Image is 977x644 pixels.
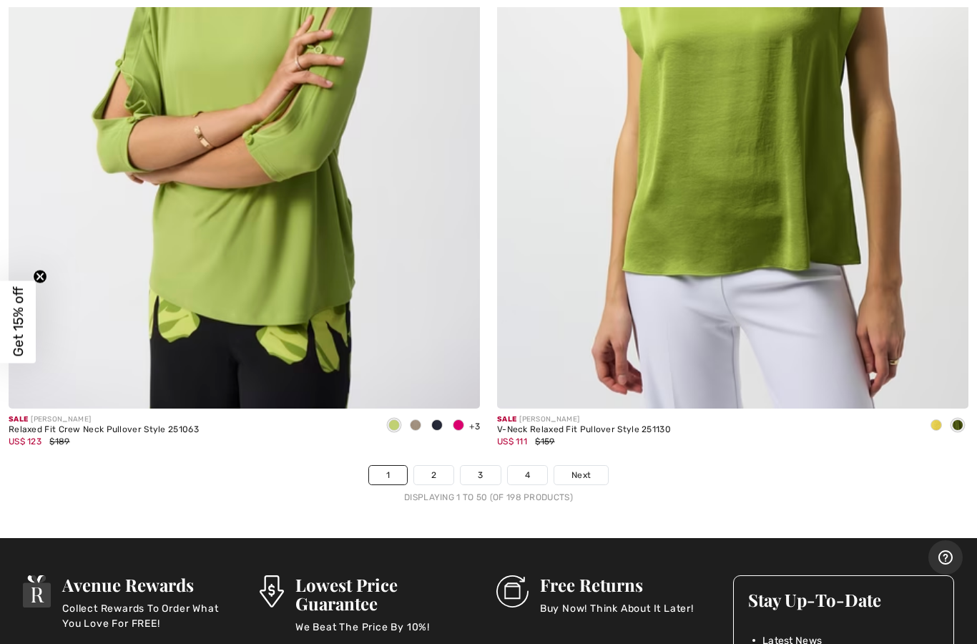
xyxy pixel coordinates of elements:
span: +3 [469,421,480,431]
span: Sale [9,415,28,424]
a: 4 [508,466,547,484]
span: US$ 123 [9,436,41,447]
span: Sale [497,415,516,424]
span: US$ 111 [497,436,527,447]
div: Greenery [383,414,405,438]
div: Citrus [926,414,947,438]
iframe: Opens a widget where you can find more information [928,540,963,576]
h3: Avenue Rewards [62,575,237,594]
h3: Lowest Price Guarantee [295,575,474,613]
div: V-Neck Relaxed Fit Pullover Style 251130 [497,425,671,435]
div: Midnight Blue [426,414,448,438]
a: 1 [369,466,407,484]
div: Geranium [448,414,469,438]
span: Next [571,469,591,482]
div: [PERSON_NAME] [497,414,671,425]
span: $159 [535,436,554,447]
h3: Stay Up-To-Date [748,590,940,609]
p: Buy Now! Think About It Later! [540,601,694,630]
div: Greenery [947,414,968,438]
p: Collect Rewards To Order What You Love For FREE! [62,601,237,630]
a: 2 [414,466,453,484]
span: $189 [49,436,69,447]
div: Dune [405,414,426,438]
div: [PERSON_NAME] [9,414,199,425]
button: Close teaser [33,270,47,284]
div: Relaxed Fit Crew Neck Pullover Style 251063 [9,425,199,435]
a: 3 [461,466,500,484]
span: Get 15% off [10,287,26,357]
img: Lowest Price Guarantee [260,575,284,608]
img: Avenue Rewards [23,575,51,608]
img: Free Returns [496,575,529,608]
h3: Free Returns [540,575,694,594]
a: Next [554,466,608,484]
